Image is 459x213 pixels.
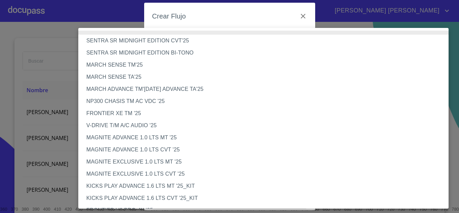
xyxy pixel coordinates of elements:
[78,180,454,192] li: KICKS PLAY ADVANCE 1.6 LTS MT '25_KIT
[78,47,454,59] li: SENTRA SR MIDNIGHT EDITION BI-TONO
[78,35,454,47] li: SENTRA SR MIDNIGHT EDITION CVT'25
[78,83,454,95] li: MARCH ADVANCE TM'[DATE] ADVANCE TA'25
[78,168,454,180] li: MAGNITE EXCLUSIVE 1.0 LTS CVT '25
[78,119,454,132] li: V-DRIVE T/M A/C AUDIO '25
[78,132,454,144] li: MAGNITE ADVANCE 1.0 LTS MT '25
[78,95,454,107] li: NP300 CHASIS TM AC VDC '25
[78,156,454,168] li: MAGNITE EXCLUSIVE 1.0 LTS MT '25
[78,59,454,71] li: MARCH SENSE TM'25
[78,107,454,119] li: FRONTIER XE TM '25
[78,144,454,156] li: MAGNITE ADVANCE 1.0 LTS CVT '25
[78,71,454,83] li: MARCH SENSE TA'25
[78,192,454,204] li: KICKS PLAY ADVANCE 1.6 LTS CVT '25_KIT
